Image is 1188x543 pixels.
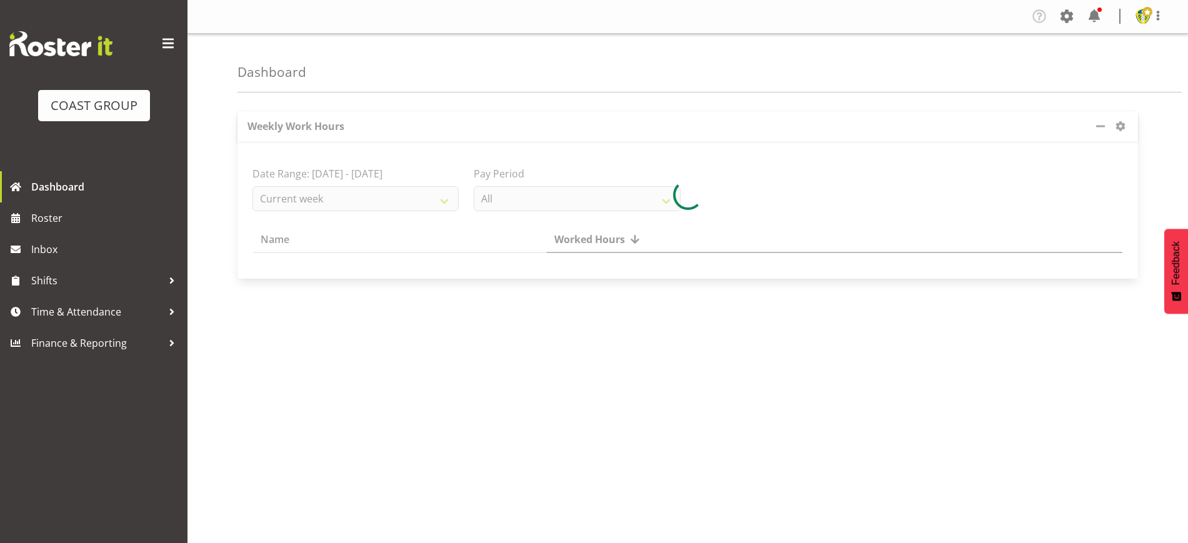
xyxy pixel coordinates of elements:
span: Feedback [1171,241,1182,285]
span: Dashboard [31,177,181,196]
span: Time & Attendance [31,302,162,321]
span: Finance & Reporting [31,334,162,352]
h4: Dashboard [237,65,306,79]
button: Feedback - Show survey [1164,229,1188,314]
span: Roster [31,209,181,227]
div: COAST GROUP [51,96,137,115]
span: Shifts [31,271,162,290]
img: kelly-butterill2f38e4a8002229d690527b448ac08cee.png [1136,9,1151,24]
span: Inbox [31,240,181,259]
img: Rosterit website logo [9,31,112,56]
